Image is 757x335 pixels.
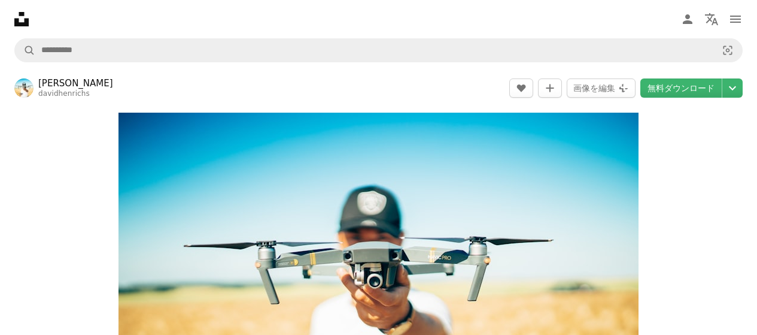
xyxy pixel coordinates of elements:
[640,79,722,98] a: 無料ダウンロード
[723,7,747,31] button: メニュー
[538,79,562,98] button: コレクションに追加する
[722,79,743,98] button: ダウンロードサイズを選択してください
[676,7,700,31] a: ログイン / 登録する
[14,12,29,26] a: ホーム — Unsplash
[700,7,723,31] button: 言語
[38,89,90,98] a: davidhenrichs
[509,79,533,98] button: いいね！
[14,38,743,62] form: サイト内でビジュアルを探す
[38,77,113,89] a: [PERSON_NAME]
[713,39,742,62] button: ビジュアル検索
[15,39,35,62] button: Unsplashで検索する
[14,79,34,98] img: david henrichsのプロフィールを見る
[567,79,636,98] button: 画像を編集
